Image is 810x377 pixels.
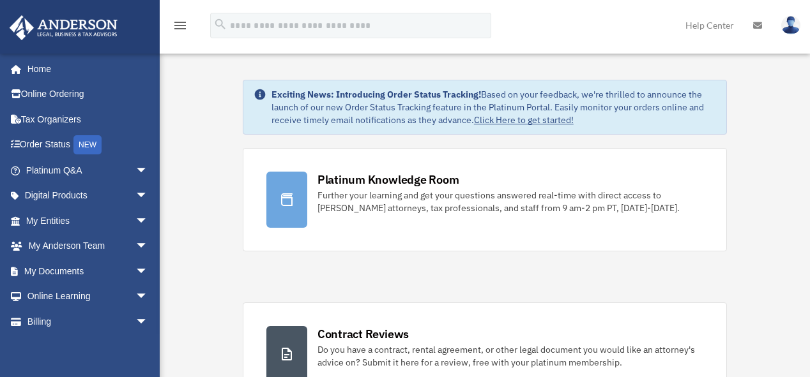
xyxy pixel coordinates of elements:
[781,16,800,34] img: User Pic
[317,172,459,188] div: Platinum Knowledge Room
[9,56,161,82] a: Home
[135,309,161,335] span: arrow_drop_down
[271,89,481,100] strong: Exciting News: Introducing Order Status Tracking!
[135,233,161,260] span: arrow_drop_down
[172,22,188,33] a: menu
[6,15,121,40] img: Anderson Advisors Platinum Portal
[9,233,167,259] a: My Anderson Teamarrow_drop_down
[317,343,703,369] div: Do you have a contract, rental agreement, or other legal document you would like an attorney's ad...
[9,132,167,158] a: Order StatusNEW
[135,183,161,209] span: arrow_drop_down
[9,183,167,209] a: Digital Productsarrow_drop_down
[317,189,703,214] div: Further your learning and get your questions answered real-time with direct access to [PERSON_NAM...
[9,82,167,107] a: Online Ordering
[9,107,167,132] a: Tax Organizers
[474,114,574,126] a: Click Here to get started!
[9,284,167,309] a: Online Learningarrow_drop_down
[135,208,161,234] span: arrow_drop_down
[135,284,161,310] span: arrow_drop_down
[172,18,188,33] i: menu
[317,326,409,342] div: Contract Reviews
[9,208,167,233] a: My Entitiesarrow_drop_down
[9,258,167,284] a: My Documentsarrow_drop_down
[213,17,227,31] i: search
[9,158,167,183] a: Platinum Q&Aarrow_drop_down
[243,148,727,251] a: Platinum Knowledge Room Further your learning and get your questions answered real-time with dire...
[135,158,161,184] span: arrow_drop_down
[135,258,161,285] span: arrow_drop_down
[9,309,167,334] a: Billingarrow_drop_down
[73,135,102,154] div: NEW
[271,88,716,126] div: Based on your feedback, we're thrilled to announce the launch of our new Order Status Tracking fe...
[9,334,167,360] a: Events Calendar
